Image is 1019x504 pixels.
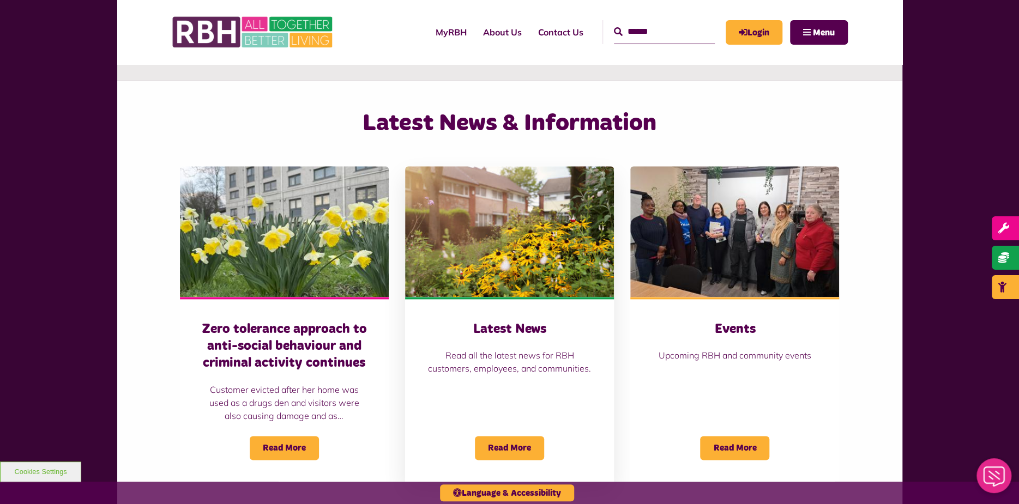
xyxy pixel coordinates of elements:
[180,166,389,297] img: Freehold
[427,17,475,47] a: MyRBH
[284,108,735,139] h2: Latest News & Information
[726,20,782,45] a: MyRBH
[405,166,614,297] img: SAZ MEDIA RBH HOUSING4
[475,17,530,47] a: About Us
[180,166,389,481] a: Zero tolerance approach to anti-social behaviour and criminal activity continues Customer evicted...
[405,166,614,481] a: Latest News Read all the latest news for RBH customers, employees, and communities. Read More
[813,28,835,37] span: Menu
[700,436,769,460] span: Read More
[530,17,592,47] a: Contact Us
[652,321,817,338] h3: Events
[630,166,839,297] img: Group photo of customers and colleagues at Spotland Community Centre
[970,455,1019,504] iframe: Netcall Web Assistant for live chat
[427,349,592,375] p: Read all the latest news for RBH customers, employees, and communities.
[427,321,592,338] h3: Latest News
[475,436,544,460] span: Read More
[250,436,319,460] span: Read More
[202,321,367,372] h3: Zero tolerance approach to anti-social behaviour and criminal activity continues
[172,11,335,53] img: RBH
[790,20,848,45] button: Navigation
[202,383,367,422] p: Customer evicted after her home was used as a drugs den and visitors were also causing damage and...
[652,349,817,362] p: Upcoming RBH and community events
[440,484,574,501] button: Language & Accessibility
[630,166,839,481] a: Events Upcoming RBH and community events Read More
